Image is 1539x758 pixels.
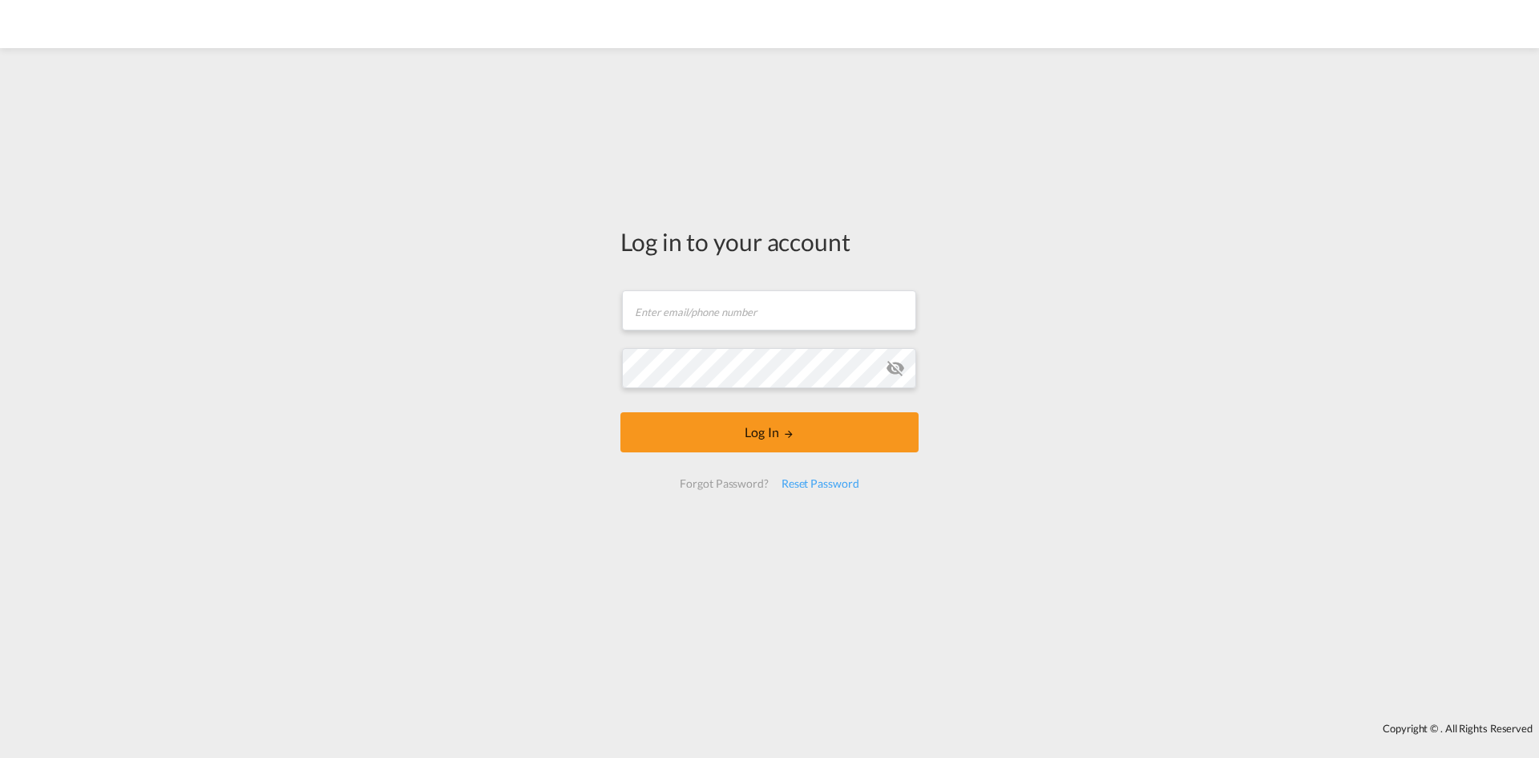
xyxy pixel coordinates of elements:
div: Forgot Password? [673,469,774,498]
md-icon: icon-eye-off [886,359,905,378]
div: Reset Password [775,469,866,498]
button: LOGIN [620,412,919,452]
div: Log in to your account [620,225,919,258]
input: Enter email/phone number [622,290,916,330]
